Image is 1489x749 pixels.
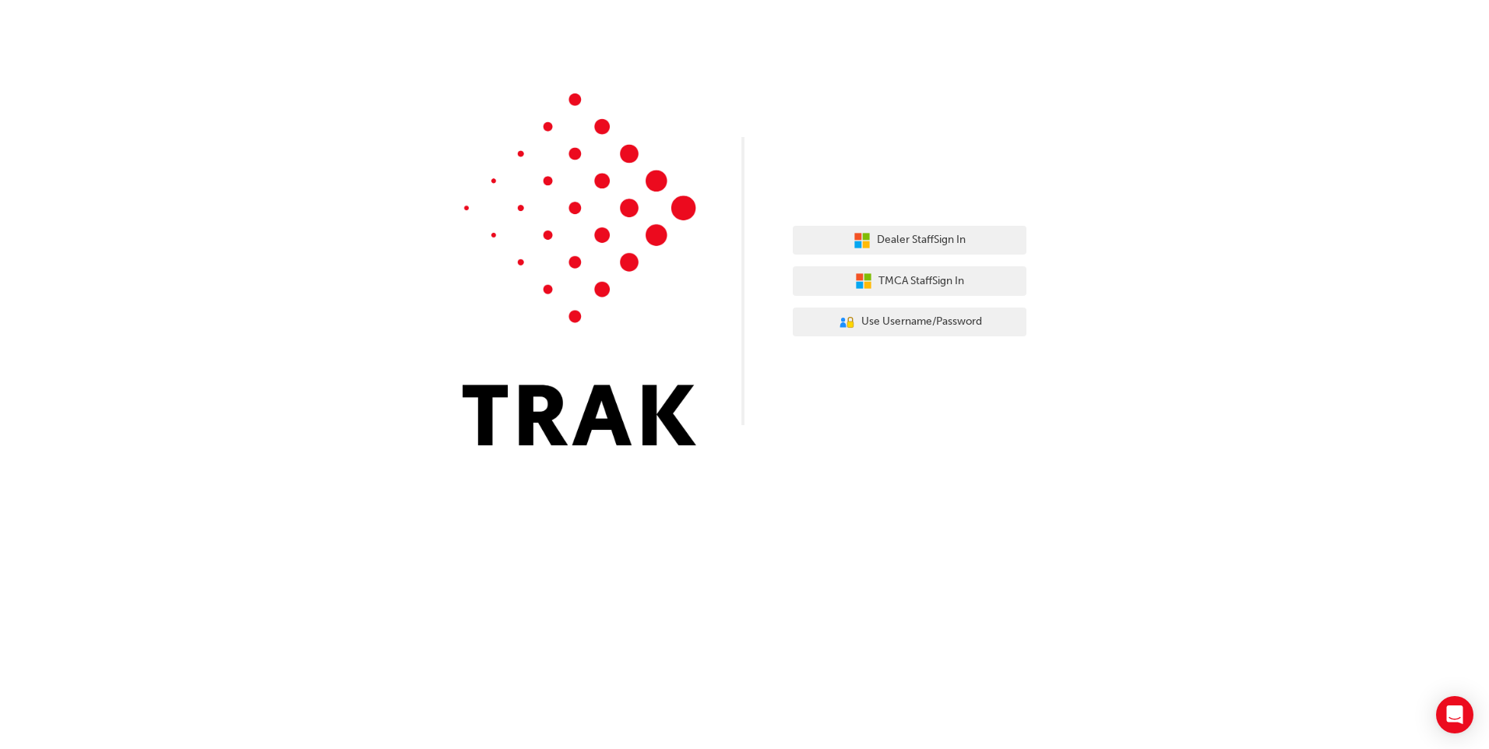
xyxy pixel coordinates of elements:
span: Dealer Staff Sign In [877,231,966,249]
span: Use Username/Password [861,313,982,331]
button: Use Username/Password [793,308,1026,337]
img: Trak [463,93,696,445]
button: TMCA StaffSign In [793,266,1026,296]
button: Dealer StaffSign In [793,226,1026,255]
span: TMCA Staff Sign In [878,273,964,290]
div: Open Intercom Messenger [1436,696,1473,733]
